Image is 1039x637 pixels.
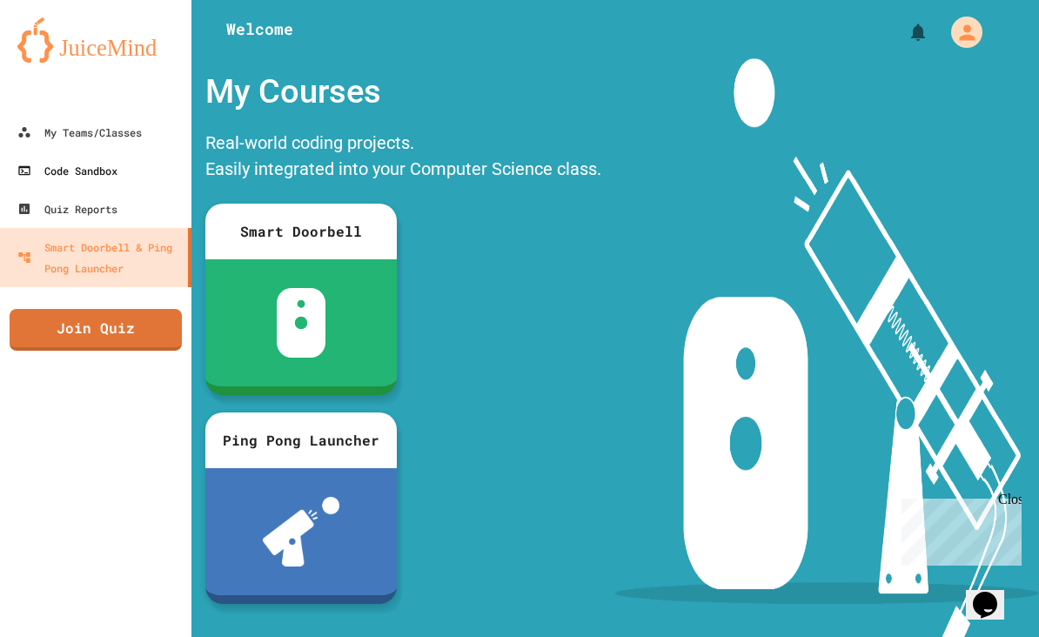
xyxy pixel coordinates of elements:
[197,58,610,125] div: My Courses
[966,567,1022,620] iframe: chat widget
[933,12,987,52] div: My Account
[197,125,610,191] div: Real-world coding projects. Easily integrated into your Computer Science class.
[205,412,397,468] div: Ping Pong Launcher
[875,17,933,47] div: My Notifications
[17,237,181,278] div: Smart Doorbell & Ping Pong Launcher
[17,198,117,219] div: Quiz Reports
[7,7,120,111] div: Chat with us now!Close
[17,160,117,181] div: Code Sandbox
[10,309,182,351] a: Join Quiz
[205,204,397,259] div: Smart Doorbell
[17,122,142,143] div: My Teams/Classes
[263,497,340,567] img: ppl-with-ball.png
[17,17,174,63] img: logo-orange.svg
[895,492,1022,566] iframe: chat widget
[277,288,326,358] img: sdb-white.svg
